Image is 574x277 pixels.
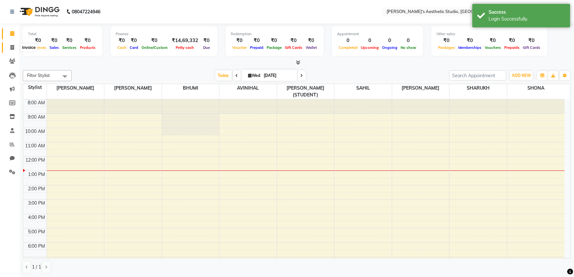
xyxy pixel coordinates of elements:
[489,16,565,22] div: Login Successfully.
[507,84,565,92] span: SHONA
[27,228,47,235] div: 5:00 PM
[503,45,521,50] span: Prepaids
[231,31,318,37] div: Redemption
[28,37,48,44] div: ₹0
[201,45,212,50] span: Due
[27,243,47,250] div: 6:00 PM
[61,37,78,44] div: ₹0
[215,70,232,80] span: Today
[231,37,248,44] div: ₹0
[483,37,503,44] div: ₹0
[24,142,47,149] div: 11:00 AM
[359,45,380,50] span: Upcoming
[334,84,392,92] span: SAHIL
[304,45,318,50] span: Wallet
[449,84,507,92] span: SHARUKH
[17,3,61,21] img: logo
[72,3,100,21] b: 08047224946
[265,45,283,50] span: Package
[436,31,542,37] div: Other sales
[140,45,169,50] span: Online/Custom
[399,45,418,50] span: No show
[169,37,201,44] div: ₹14,69,332
[128,37,140,44] div: ₹0
[380,37,399,44] div: 0
[483,45,503,50] span: Vouchers
[128,45,140,50] span: Card
[61,45,78,50] span: Services
[436,37,457,44] div: ₹0
[27,114,47,121] div: 9:00 AM
[512,73,531,78] span: ADD NEW
[337,37,359,44] div: 0
[449,70,506,80] input: Search Appointment
[48,37,61,44] div: ₹0
[265,37,283,44] div: ₹0
[78,37,97,44] div: ₹0
[27,200,47,207] div: 3:00 PM
[27,185,47,192] div: 2:00 PM
[201,37,212,44] div: ₹0
[283,37,304,44] div: ₹0
[248,37,265,44] div: ₹0
[304,37,318,44] div: ₹0
[174,45,196,50] span: Petty cash
[23,84,47,91] div: Stylist
[359,37,380,44] div: 0
[219,84,277,92] span: AVINIHAL
[24,157,47,164] div: 12:00 PM
[162,84,219,92] span: BHUMI
[28,31,97,37] div: Total
[32,264,41,270] span: 1 / 1
[380,45,399,50] span: Ongoing
[457,37,483,44] div: ₹0
[116,31,212,37] div: Finance
[24,128,47,135] div: 10:00 AM
[27,257,47,264] div: 7:00 PM
[399,37,418,44] div: 0
[27,99,47,106] div: 8:00 AM
[140,37,169,44] div: ₹0
[231,45,248,50] span: Voucher
[337,45,359,50] span: Completed
[521,37,542,44] div: ₹0
[27,171,47,178] div: 1:00 PM
[510,71,533,80] button: ADD NEW
[21,44,37,51] div: Invoice
[47,84,104,92] span: [PERSON_NAME]
[104,84,162,92] span: [PERSON_NAME]
[247,73,262,78] span: Wed
[337,31,418,37] div: Appointment
[457,45,483,50] span: Memberships
[248,45,265,50] span: Prepaid
[27,214,47,221] div: 4:00 PM
[48,45,61,50] span: Sales
[277,84,334,99] span: [PERSON_NAME] (STUDENT)
[78,45,97,50] span: Products
[116,45,128,50] span: Cash
[503,37,521,44] div: ₹0
[27,73,50,78] span: Filter Stylist
[521,45,542,50] span: Gift Cards
[262,71,295,80] input: 2025-09-03
[283,45,304,50] span: Gift Cards
[489,9,565,16] div: Success
[436,45,457,50] span: Packages
[392,84,449,92] span: [PERSON_NAME]
[116,37,128,44] div: ₹0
